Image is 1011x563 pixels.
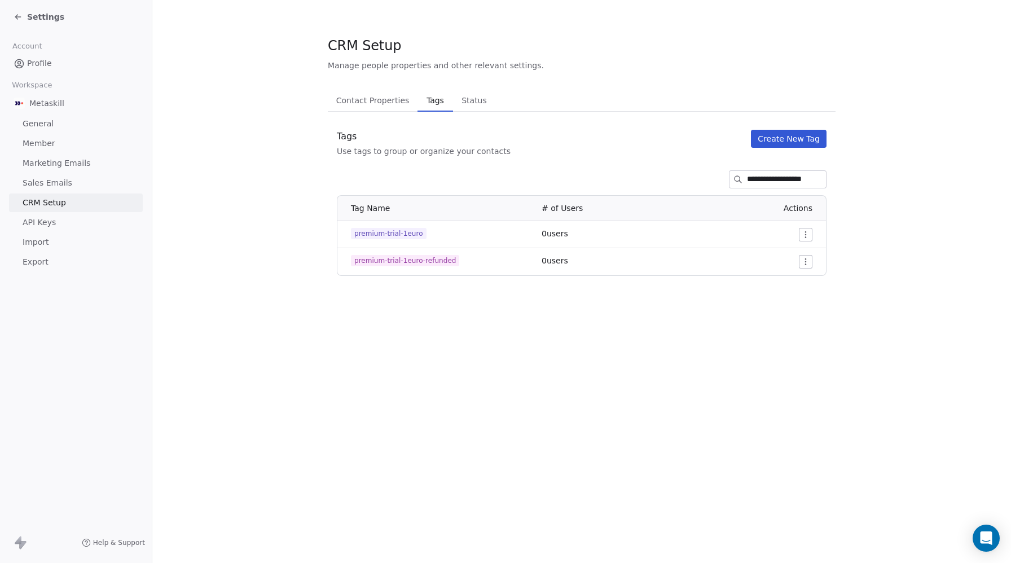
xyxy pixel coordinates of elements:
a: Import [9,233,143,252]
span: Export [23,256,49,268]
span: Account [7,38,47,55]
span: Metaskill [29,98,64,109]
a: General [9,115,143,133]
a: Export [9,253,143,271]
a: Profile [9,54,143,73]
span: 0 users [542,229,568,238]
span: Actions [784,204,812,213]
span: CRM Setup [23,197,66,209]
span: Status [457,93,491,108]
div: Tags [337,130,511,143]
span: Help & Support [93,538,145,547]
span: Marketing Emails [23,157,90,169]
span: premium-trial-1euro-refunded [351,255,459,266]
div: Use tags to group or organize your contacts [337,146,511,157]
a: API Keys [9,213,143,232]
span: Tags [422,93,448,108]
span: Workspace [7,77,57,94]
span: Contact Properties [332,93,414,108]
a: Sales Emails [9,174,143,192]
span: Sales Emails [23,177,72,189]
a: CRM Setup [9,193,143,212]
span: 0 users [542,256,568,265]
a: Help & Support [82,538,145,547]
img: AVATAR%20METASKILL%20-%20Colori%20Positivo.png [14,98,25,109]
span: API Keys [23,217,56,228]
a: Marketing Emails [9,154,143,173]
span: Profile [27,58,52,69]
span: Manage people properties and other relevant settings. [328,60,544,71]
span: Member [23,138,55,149]
span: Tag Name [351,204,390,213]
button: Create New Tag [751,130,827,148]
span: General [23,118,54,130]
span: Import [23,236,49,248]
div: Open Intercom Messenger [973,525,1000,552]
span: Settings [27,11,64,23]
a: Settings [14,11,64,23]
span: CRM Setup [328,37,401,54]
a: Member [9,134,143,153]
span: premium-trial-1euro [351,228,427,239]
span: # of Users [542,204,583,213]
